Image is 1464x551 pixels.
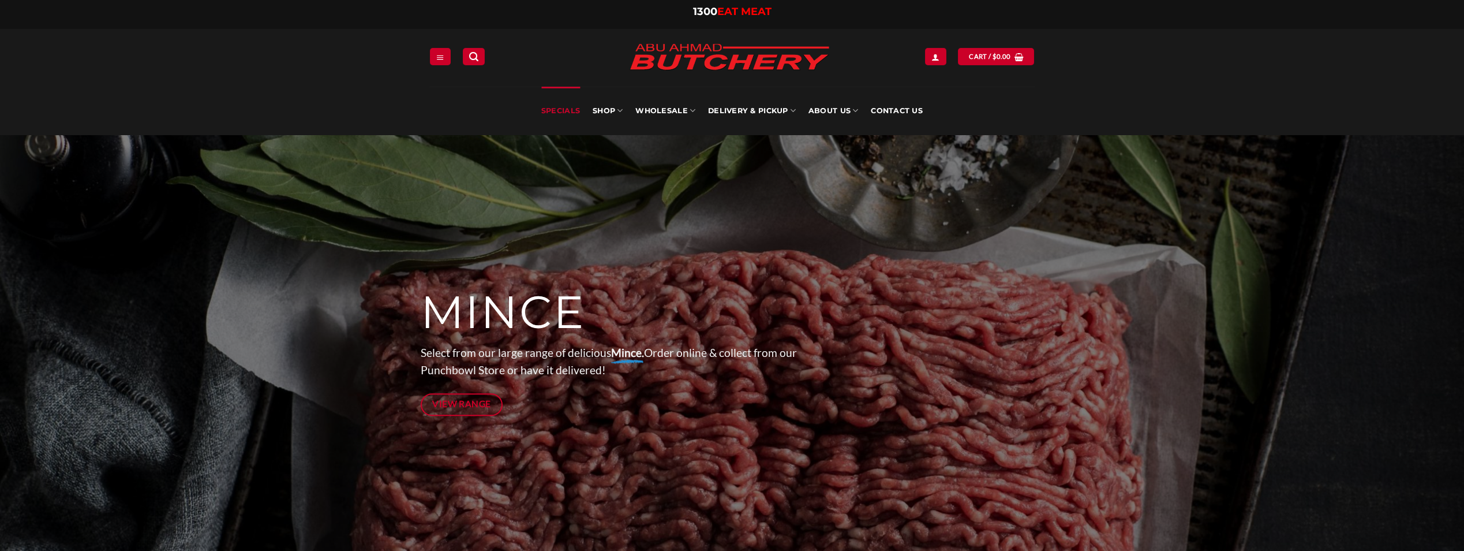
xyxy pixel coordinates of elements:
span: Select from our large range of delicious Order online & collect from our Punchbowl Store or have ... [421,346,797,377]
a: Search [463,48,485,65]
a: Delivery & Pickup [708,87,796,135]
a: View Range [421,393,503,416]
a: Login [925,48,946,65]
bdi: 0.00 [993,53,1011,60]
a: Menu [430,48,451,65]
span: $ [993,51,997,62]
a: 1300EAT MEAT [693,5,772,18]
a: SHOP [593,87,623,135]
span: Cart / [969,51,1010,62]
span: 1300 [693,5,717,18]
strong: Mince. [611,346,644,359]
span: View Range [432,397,491,411]
span: MINCE [421,285,585,340]
a: View cart [958,48,1034,65]
a: Specials [541,87,580,135]
a: Contact Us [871,87,923,135]
a: Wholesale [635,87,695,135]
span: EAT MEAT [717,5,772,18]
a: About Us [808,87,858,135]
img: Abu Ahmad Butchery [620,36,839,80]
